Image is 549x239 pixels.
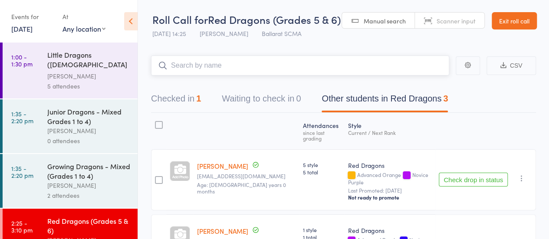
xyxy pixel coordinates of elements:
div: since last grading [303,130,341,141]
span: [DATE] 14:25 [152,29,186,38]
span: Scanner input [437,16,476,25]
span: Ballarat SCMA [262,29,302,38]
time: 1:00 - 1:30 pm [11,53,33,67]
button: Other students in Red Dragons3 [322,89,448,112]
span: Age: [DEMOGRAPHIC_DATA] years 0 months [197,181,286,194]
div: Atten­dances [299,117,344,145]
a: 1:35 -2:20 pmJunior Dragons - Mixed Grades 1 to 4)[PERSON_NAME]0 attendees [3,99,138,153]
div: Red Dragons [348,226,432,235]
div: [PERSON_NAME] [47,71,130,81]
div: Events for [11,10,54,24]
div: Style [344,117,435,145]
div: At [62,10,105,24]
time: 1:35 - 2:20 pm [11,165,33,179]
div: Current / Next Rank [348,130,432,135]
div: 5 attendees [47,81,130,91]
a: 1:00 -1:30 pmLittle Dragons ([DEMOGRAPHIC_DATA] Kindy & Prep)[PERSON_NAME]5 attendees [3,43,138,98]
button: Checked in1 [151,89,201,112]
button: Check drop in status [439,173,508,187]
div: [PERSON_NAME] [47,126,130,136]
div: Any location [62,24,105,33]
button: Waiting to check in0 [222,89,301,112]
a: Exit roll call [492,12,537,29]
time: 2:25 - 3:10 pm [11,219,33,233]
div: Junior Dragons - Mixed Grades 1 to 4) [47,107,130,126]
div: [PERSON_NAME] [47,180,130,190]
div: Growing Dragons - Mixed (Grades 1 to 4) [47,161,130,180]
div: Red Dragons [348,161,432,170]
div: 3 [443,94,448,103]
div: Red Dragons (Grades 5 & 6) [47,216,130,235]
span: Manual search [364,16,406,25]
div: 1 [196,94,201,103]
div: 0 [296,94,301,103]
span: 5 total [303,168,341,176]
time: 1:35 - 2:20 pm [11,110,33,124]
div: Little Dragons ([DEMOGRAPHIC_DATA] Kindy & Prep) [47,50,130,71]
div: 0 attendees [47,136,130,146]
span: Red Dragons (Grades 5 & 6) [208,12,341,26]
small: adamfoale@gmail.com [197,173,296,179]
div: Not ready to promote [348,194,432,201]
input: Search by name [151,56,449,75]
div: 2 attendees [47,190,130,200]
span: 1 style [303,226,341,233]
span: [PERSON_NAME] [200,29,248,38]
div: Advanced Orange [348,172,432,185]
a: [DATE] [11,24,33,33]
small: Last Promoted: [DATE] [348,187,432,193]
span: 5 style [303,161,341,168]
span: Novice Purple [348,171,428,186]
span: Roll Call for [152,12,208,26]
a: [PERSON_NAME] [197,226,248,236]
a: [PERSON_NAME] [197,161,248,170]
button: CSV [487,56,536,75]
a: 1:35 -2:20 pmGrowing Dragons - Mixed (Grades 1 to 4)[PERSON_NAME]2 attendees [3,154,138,208]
